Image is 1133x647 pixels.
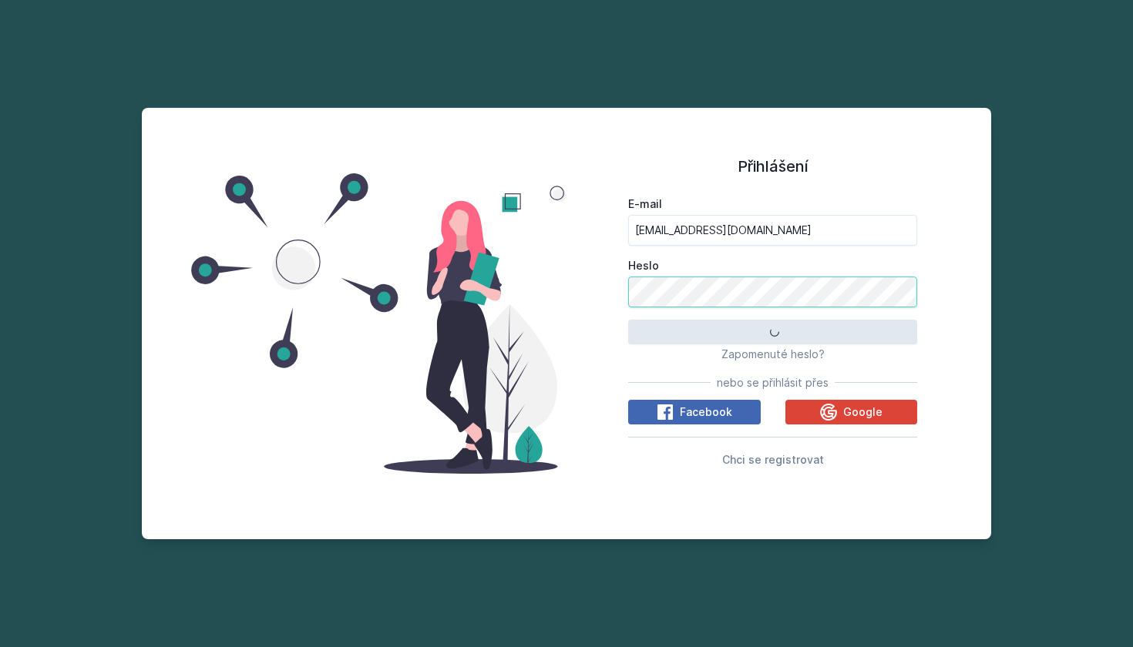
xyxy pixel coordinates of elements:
[722,450,824,468] button: Chci se registrovat
[628,196,917,212] label: E-mail
[722,453,824,466] span: Chci se registrovat
[843,404,883,420] span: Google
[717,375,829,391] span: nebo se přihlásit přes
[628,215,917,246] input: Tvoje e-mailová adresa
[680,404,732,420] span: Facebook
[721,347,825,360] span: Zapomenuté heslo?
[628,400,761,424] button: Facebook
[785,400,918,424] button: Google
[628,320,917,344] button: Přihlásit se
[628,258,917,273] label: Heslo
[628,155,917,178] h1: Přihlášení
